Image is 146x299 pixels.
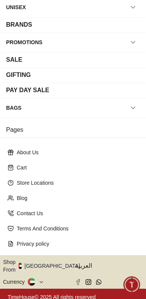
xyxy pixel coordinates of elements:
[21,5,34,18] img: Profile picture of Zoe
[74,235,142,249] div: Track your Shipment
[3,258,86,273] button: Shop From[GEOGRAPHIC_DATA]
[6,20,32,29] div: BRANDS
[17,240,135,248] p: Privacy policy
[19,263,22,269] img: United Arab Emirates
[19,203,55,212] span: New Enquiry
[75,261,143,270] span: العربية
[6,35,43,49] div: PROMOTIONS
[127,4,142,19] em: Minimize
[17,149,135,156] p: About Us
[17,225,135,232] p: Terms And Conditions
[79,238,137,247] span: Track your Shipment
[17,209,135,217] p: Contact Us
[3,278,28,286] div: Currency
[38,8,103,15] div: [PERSON_NAME]
[17,194,135,202] p: Blog
[75,258,143,273] button: العربية
[70,218,142,232] div: Nearest Store Locator
[75,279,81,285] a: Facebook
[100,187,119,192] span: 03:39 PM
[6,101,21,115] div: BAGS
[64,200,98,214] div: Services
[86,279,91,285] a: Instagram
[6,235,70,249] div: Request a callback
[124,277,140,293] div: Chat Widget
[6,0,26,14] div: UNISEX
[17,164,135,171] p: Cart
[102,200,142,214] div: Exchanges
[6,55,22,64] div: SALE
[6,150,146,158] div: [PERSON_NAME]
[6,86,49,95] div: PAY DAY SALE
[4,4,19,19] em: Back
[106,203,137,212] span: Exchanges
[11,238,65,247] span: Request a callback
[69,203,93,212] span: Services
[14,200,60,214] div: New Enquiry
[11,165,114,190] span: Hello! I'm your Time House Watches Support Assistant. How can I assist you [DATE]?
[17,179,135,187] p: Store Locations
[96,279,102,285] a: Whatsapp
[6,70,31,80] div: GIFTING
[75,220,137,229] span: Nearest Store Locator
